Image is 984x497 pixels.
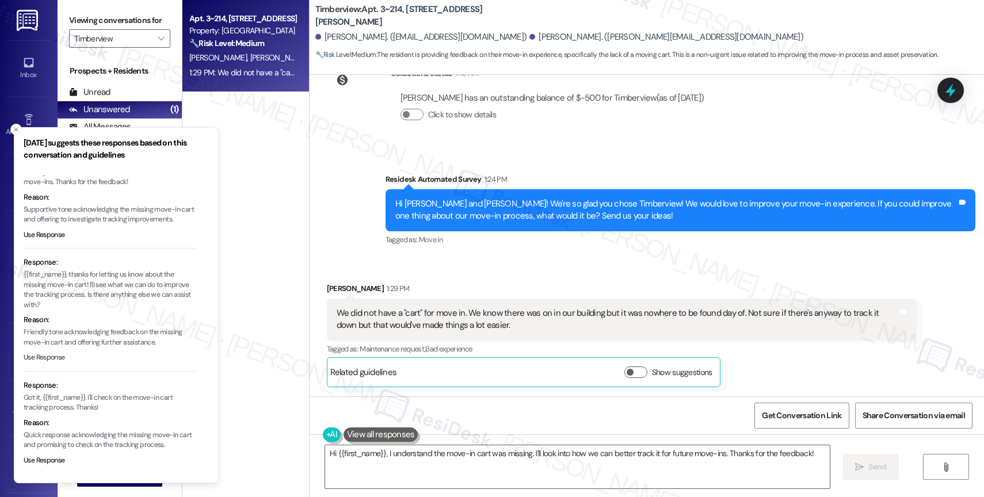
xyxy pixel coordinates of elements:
[6,449,52,480] a: Account
[24,327,196,347] p: Friendly tone acknowledging feedback on the missing move-in cart and offering further assistance.
[419,235,443,244] span: Move in
[24,230,65,240] button: Use Response
[6,392,52,423] a: Templates •
[315,3,546,28] b: Timberview: Apt. 3~214, [STREET_ADDRESS][PERSON_NAME]
[24,456,65,466] button: Use Response
[652,366,712,379] label: Show suggestions
[189,67,880,78] div: 1:29 PM: We did not have a "cart" for move in. We know there was on in our building but it was no...
[855,462,864,472] i: 
[6,166,52,197] a: Site Visit •
[24,430,196,450] p: Quick response acknowledging the missing move-in cart and promising to check on the tracking proc...
[17,10,40,31] img: ResiDesk Logo
[189,38,264,48] strong: 🔧 Risk Level: Medium
[189,25,296,37] div: Property: [GEOGRAPHIC_DATA]
[167,101,182,118] div: (1)
[386,173,975,189] div: Residesk Automated Survey
[24,257,196,268] div: Response:
[58,65,182,77] div: Prospects + Residents
[69,12,170,29] label: Viewing conversations for
[6,279,52,310] a: Buildings
[24,192,196,203] div: Reason:
[941,462,950,472] i: 
[762,410,841,422] span: Get Conversation Link
[401,92,704,104] div: [PERSON_NAME] has an outstanding balance of $-500 for Timberview (as of [DATE])
[250,52,307,63] span: [PERSON_NAME]
[24,417,196,429] div: Reason:
[327,282,917,299] div: [PERSON_NAME]
[330,366,397,383] div: Related guidelines
[10,124,22,135] button: Close toast
[24,270,196,310] p: {{first_name}}, thanks for letting us know about the missing move-in cart! I'll see what we can d...
[386,231,975,248] div: Tagged as:
[360,344,425,354] span: Maintenance request ,
[315,49,939,61] span: : The resident is providing feedback on their move-in experience, specifically the lack of a movi...
[529,31,803,43] div: [PERSON_NAME]. ([PERSON_NAME][EMAIL_ADDRESS][DOMAIN_NAME])
[868,461,886,473] span: Send
[325,445,830,488] textarea: Hi {{first_name}}, I understand the move-in cart was missing. I'll look into how we can better tr...
[754,403,849,429] button: Get Conversation Link
[337,307,898,332] div: We did not have a "cart" for move in. We know there was on in our building but it was nowhere to ...
[189,13,296,25] div: Apt. 3~214, [STREET_ADDRESS][PERSON_NAME]
[24,314,196,326] div: Reason:
[855,403,972,429] button: Share Conversation via email
[74,29,152,48] input: All communities
[6,336,52,367] a: Leads
[24,205,196,225] p: Supportive tone acknowledging the missing move-in cart and offering to investigate tracking impro...
[384,282,409,295] div: 1:29 PM
[189,52,250,63] span: [PERSON_NAME]
[24,137,196,161] h3: [DATE] suggests these responses based on this conversation and guidelines
[24,393,196,413] p: Got it, {{first_name}}. I'll check on the move-in cart tracking process. Thanks!
[315,50,376,59] strong: 🔧 Risk Level: Medium
[425,344,472,354] span: Bad experience
[863,410,965,422] span: Share Conversation via email
[428,109,496,121] label: Click to show details
[69,104,130,116] div: Unanswered
[6,223,52,254] a: Insights •
[315,31,527,43] div: [PERSON_NAME]. ([EMAIL_ADDRESS][DOMAIN_NAME])
[482,173,507,185] div: 1:24 PM
[843,454,899,480] button: Send
[24,380,196,391] div: Response:
[158,34,164,43] i: 
[69,86,110,98] div: Unread
[327,341,917,357] div: Tagged as:
[395,198,957,223] div: Hi [PERSON_NAME] and [PERSON_NAME]! We're so glad you chose Timberview! We would love to improve ...
[6,53,52,84] a: Inbox
[24,353,65,363] button: Use Response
